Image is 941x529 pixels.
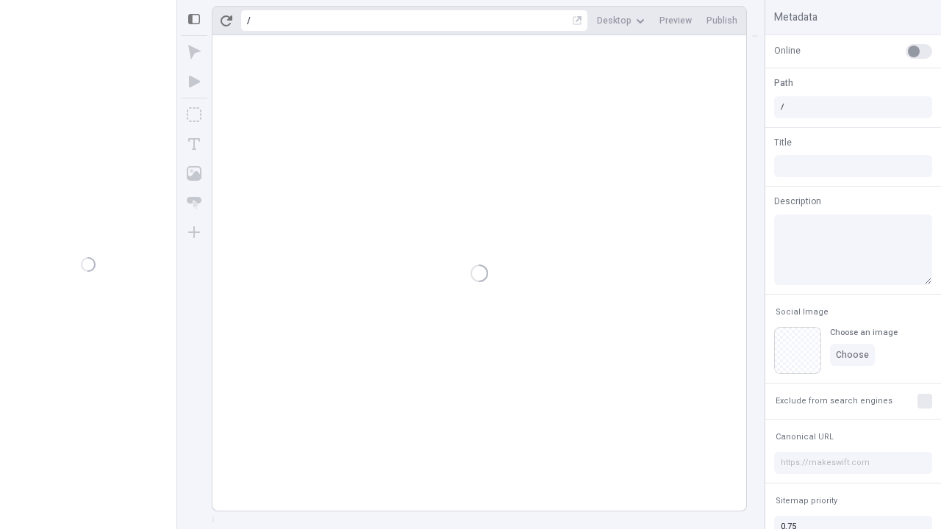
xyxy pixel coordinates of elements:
span: Exclude from search engines [776,395,892,406]
span: Canonical URL [776,431,834,442]
button: Social Image [773,303,831,321]
button: Box [181,101,207,128]
button: Sitemap priority [773,492,840,510]
button: Button [181,190,207,216]
span: Choose [836,349,869,361]
button: Image [181,160,207,187]
button: Exclude from search engines [773,392,895,410]
span: Publish [706,15,737,26]
span: Sitemap priority [776,495,837,506]
button: Publish [701,10,743,32]
div: / [247,15,251,26]
button: Preview [654,10,698,32]
button: Choose [830,344,875,366]
button: Desktop [591,10,651,32]
span: Path [774,76,793,90]
span: Description [774,195,821,208]
div: Choose an image [830,327,898,338]
span: Preview [659,15,692,26]
span: Social Image [776,306,829,317]
span: Desktop [597,15,631,26]
button: Text [181,131,207,157]
span: Online [774,44,801,57]
button: Canonical URL [773,428,837,446]
input: https://makeswift.com [774,452,932,474]
span: Title [774,136,792,149]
